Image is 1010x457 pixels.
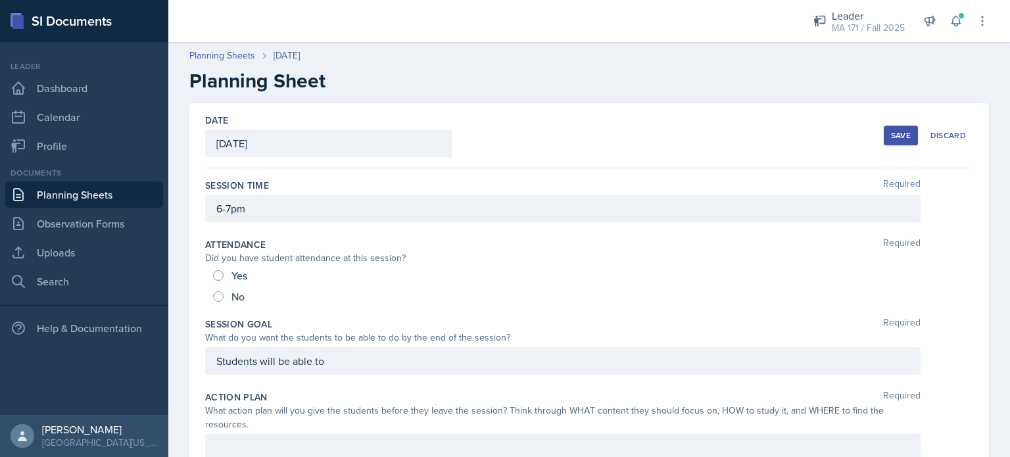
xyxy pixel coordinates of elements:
[205,391,268,404] label: Action Plan
[883,391,921,404] span: Required
[883,238,921,251] span: Required
[891,130,911,141] div: Save
[189,69,989,93] h2: Planning Sheet
[231,290,245,303] span: No
[5,104,163,130] a: Calendar
[205,238,266,251] label: Attendance
[274,49,300,62] div: [DATE]
[216,353,909,369] p: Students will be able to
[205,404,921,431] div: What action plan will you give the students before they leave the session? Think through WHAT con...
[189,49,255,62] a: Planning Sheets
[5,239,163,266] a: Uploads
[216,201,909,216] p: 6-7pm
[205,318,272,331] label: Session Goal
[884,126,918,145] button: Save
[883,318,921,331] span: Required
[5,75,163,101] a: Dashboard
[5,210,163,237] a: Observation Forms
[5,60,163,72] div: Leader
[205,114,228,127] label: Date
[930,130,966,141] div: Discard
[42,436,158,449] div: [GEOGRAPHIC_DATA][US_STATE] in [GEOGRAPHIC_DATA]
[5,268,163,295] a: Search
[205,251,921,265] div: Did you have student attendance at this session?
[42,423,158,436] div: [PERSON_NAME]
[231,269,247,282] span: Yes
[5,167,163,179] div: Documents
[883,179,921,192] span: Required
[205,179,269,192] label: Session Time
[205,331,921,345] div: What do you want the students to be able to do by the end of the session?
[5,181,163,208] a: Planning Sheets
[5,133,163,159] a: Profile
[5,315,163,341] div: Help & Documentation
[923,126,973,145] button: Discard
[832,21,905,35] div: MA 171 / Fall 2025
[832,8,905,24] div: Leader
